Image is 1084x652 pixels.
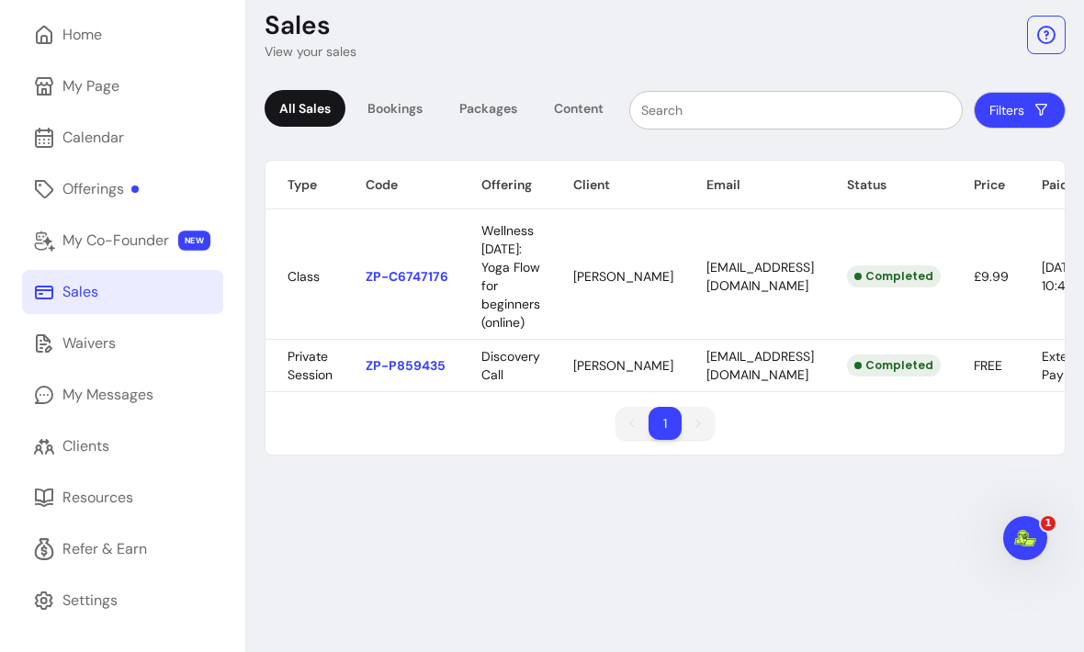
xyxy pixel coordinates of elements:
[89,9,134,23] h1: Fluum
[265,9,331,42] p: Sales
[62,178,139,200] div: Offerings
[66,270,353,328] div: how can I create a discounted payment link for an existing offering
[22,219,223,263] a: My Co-Founder NEW
[288,7,322,42] button: Home
[29,226,267,244] div: Please let me know how I can help👇
[1003,516,1047,560] iframe: Intercom live chat
[366,356,448,375] p: ZP-P859435
[28,438,43,453] button: Emoji picker
[539,90,618,127] div: Content
[606,398,724,449] nav: pagination navigation
[15,215,282,255] div: Please let me know how I can help👇
[62,435,109,457] div: Clients
[322,7,356,40] div: Close
[62,127,124,149] div: Calendar
[62,24,102,46] div: Home
[62,487,133,509] div: Resources
[178,230,210,251] span: NEW
[847,265,941,287] div: Completed
[649,407,682,440] li: pagination item 1 active
[89,23,229,41] p: The team can also help
[62,590,118,612] div: Settings
[62,281,98,303] div: Sales
[62,75,119,97] div: My Page
[287,392,301,407] a: Source reference 140354474:
[825,161,952,209] th: Status
[344,161,459,209] th: Code
[15,161,353,216] div: Sandra says…
[16,399,352,431] textarea: Message…
[288,348,333,383] span: Private Session
[1041,516,1056,531] span: 1
[22,167,223,211] a: Offerings
[974,92,1066,129] button: Filters
[52,10,82,39] img: Profile image for Fluum
[22,64,223,108] a: My Page
[15,106,353,161] div: Fluum says…
[952,161,1020,209] th: Price
[1042,259,1079,294] span: [DATE] 10:48
[156,161,354,201] div: I am an existing customer
[62,230,169,252] div: My Co-Founder
[353,90,437,127] div: Bookings
[12,7,47,42] button: go back
[15,215,353,270] div: Fluum says…
[366,267,448,286] p: ZP-C6747176
[573,268,673,285] span: [PERSON_NAME]
[117,438,131,453] button: Start recording
[706,348,814,383] span: [EMAIL_ADDRESS][DOMAIN_NAME]
[15,106,258,146] div: Hi 💙 How can I help you [DATE]?
[22,373,223,417] a: My Messages
[62,538,147,560] div: Refer & Earn
[481,222,540,331] span: Wellness [DATE]: Yoga Flow for beginners (online)
[445,90,532,127] div: Packages
[974,357,1002,374] span: FREE
[265,90,345,127] div: All Sales
[22,424,223,468] a: Clients
[171,172,339,190] div: I am an existing customer
[87,438,102,453] button: Upload attachment
[62,332,116,354] div: Waivers
[22,270,223,314] a: Sales
[62,384,153,406] div: My Messages
[551,161,684,209] th: Client
[974,268,1009,285] span: £9.99
[481,348,540,383] span: Discovery Call
[81,281,338,317] div: how can I create a discounted payment link for an existing offering
[265,42,356,61] p: View your sales
[288,268,320,285] span: Class
[641,101,951,119] input: Search
[58,438,73,453] button: Gif picker
[22,527,223,571] a: Refer & Earn
[29,354,338,444] div: Our platform includes discount codes as a feature across our plans, which allows you to offer dis...
[22,321,223,365] a: Waivers
[22,476,223,520] a: Resources
[15,343,353,623] div: Fluum says…
[22,13,223,57] a: Home
[22,579,223,623] a: Settings
[315,431,344,460] button: Send a message…
[684,161,825,209] th: Email
[459,161,551,209] th: Offering
[573,357,673,374] span: [PERSON_NAME]
[847,354,941,377] div: Completed
[29,117,243,135] div: Hi 💙 How can I help you [DATE]?
[15,343,353,608] div: Our platform includes discount codes as a feature across our plans, which allows you to offer dis...
[706,259,814,294] span: [EMAIL_ADDRESS][DOMAIN_NAME]
[15,270,353,343] div: Sandra says…
[22,116,223,160] a: Calendar
[265,161,344,209] th: Type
